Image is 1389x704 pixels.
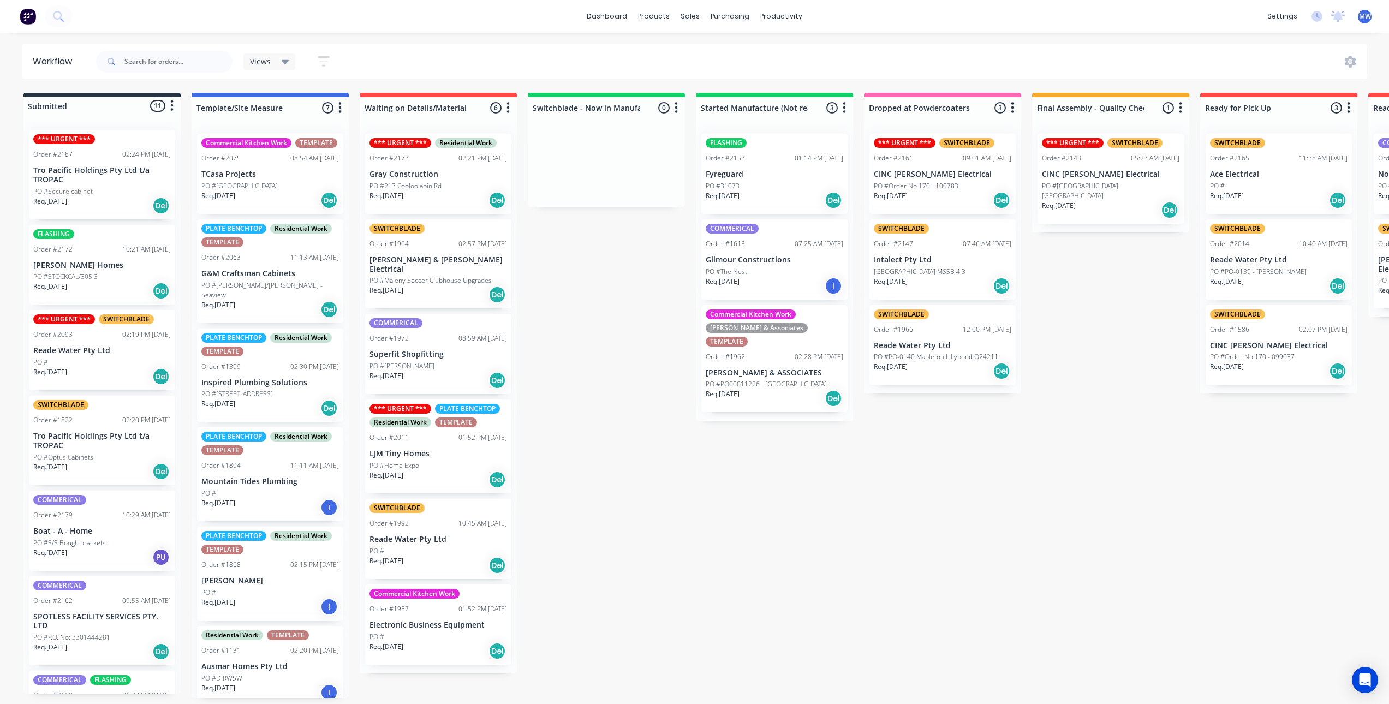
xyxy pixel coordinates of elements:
div: Residential Work [270,333,332,343]
div: I [320,598,338,616]
div: SWITCHBLADEOrder #214707:46 AM [DATE]Intalect Pty Ltd[GEOGRAPHIC_DATA] MSSB 4.3Req.[DATE]Del [869,219,1016,300]
p: PO #STOCKCAL/305.3 [33,272,98,282]
div: purchasing [705,8,755,25]
div: FLASHING [33,229,74,239]
div: Order #2153 [706,153,745,163]
p: Tro Pacific Holdings Pty Ltd t/a TROPAC [33,432,171,450]
div: FLASHING [90,675,131,685]
p: G&M Craftsman Cabinets [201,269,339,278]
div: Del [488,642,506,660]
div: Order #2143 [1042,153,1081,163]
div: Order #2187 [33,150,73,159]
div: 07:46 AM [DATE] [963,239,1011,249]
div: 02:24 PM [DATE] [122,150,171,159]
p: Req. [DATE] [201,498,235,508]
div: *** URGENT ***PLATE BENCHTOPResidential WorkTEMPLATEOrder #201101:52 PM [DATE]LJM Tiny HomesPO #H... [365,399,511,493]
div: *** URGENT ***Residential WorkOrder #217302:21 PM [DATE]Gray ConstructionPO #213 Cooloolabin RdRe... [365,134,511,214]
div: PLATE BENCHTOPResidential WorkTEMPLATEOrder #206311:13 AM [DATE]G&M Craftsman CabinetsPO #[PERSON... [197,219,343,323]
div: Del [320,399,338,417]
p: Fyreguard [706,170,843,179]
div: PLATE BENCHTOPResidential WorkTEMPLATEOrder #139902:30 PM [DATE]Inspired Plumbing SolutionsPO #[S... [197,329,343,422]
div: 10:21 AM [DATE] [122,244,171,254]
div: Commercial Kitchen WorkTEMPLATEOrder #207508:54 AM [DATE]TCasa ProjectsPO #[GEOGRAPHIC_DATA]Req.[... [197,134,343,214]
div: 10:45 AM [DATE] [458,518,507,528]
div: Del [993,362,1010,380]
div: *** URGENT ***SWITCHBLADEOrder #214305:23 AM [DATE]CINC [PERSON_NAME] ElectricalPO #[GEOGRAPHIC_D... [1038,134,1184,224]
div: settings [1262,8,1303,25]
p: PO #P.O. No: 3301444281 [33,633,110,642]
div: Residential Work [270,531,332,541]
div: SWITCHBLADE [1210,309,1265,319]
p: PO # [1210,181,1225,191]
p: Superfit Shopfitting [369,350,507,359]
p: PO #PO-0140 Mapleton Lillypond Q24211 [874,352,998,362]
div: 01:37 PM [DATE] [122,690,171,700]
div: Del [1329,192,1346,209]
p: Req. [DATE] [201,300,235,310]
div: Del [993,277,1010,295]
p: Req. [DATE] [33,282,67,291]
div: Commercial Kitchen Work [369,589,460,599]
p: PO #S/S Bough brackets [33,538,106,548]
div: 10:40 AM [DATE] [1299,239,1348,249]
div: SWITCHBLADEOrder #196612:00 PM [DATE]Reade Water Pty LtdPO #PO-0140 Mapleton Lillypond Q24211Req.... [869,305,1016,385]
div: SWITCHBLADE [1210,224,1265,234]
div: SWITCHBLADE [874,309,929,319]
div: PU [152,548,170,566]
p: Req. [DATE] [1210,277,1244,287]
div: Residential Work [270,432,332,442]
div: Del [488,372,506,389]
div: Del [488,286,506,303]
div: Del [320,301,338,318]
span: Views [250,56,271,67]
div: COMMERICAL [33,581,86,590]
p: Req. [DATE] [33,462,67,472]
p: [PERSON_NAME] & [PERSON_NAME] Electrical [369,255,507,274]
div: TEMPLATE [706,337,748,347]
div: 02:30 PM [DATE] [290,362,339,372]
p: TCasa Projects [201,170,339,179]
div: Order #2165 [1210,153,1249,163]
div: 02:57 PM [DATE] [458,239,507,249]
div: *** URGENT ***SWITCHBLADEOrder #216109:01 AM [DATE]CINC [PERSON_NAME] ElectricalPO #Order No 170 ... [869,134,1016,214]
div: Del [1329,277,1346,295]
div: Order #1964 [369,239,409,249]
p: Mountain Tides Plumbing [201,477,339,486]
div: COMMERICALOrder #161307:25 AM [DATE]Gilmour ConstructionsPO #The NestReq.[DATE]I [701,219,848,300]
p: LJM Tiny Homes [369,449,507,458]
p: Reade Water Pty Ltd [369,535,507,544]
div: TEMPLATE [201,545,243,554]
p: Req. [DATE] [33,367,67,377]
p: Req. [DATE] [201,399,235,409]
div: SWITCHBLADEOrder #201410:40 AM [DATE]Reade Water Pty LtdPO #PO-0139 - [PERSON_NAME]Req.[DATE]Del [1206,219,1352,300]
div: Residential Work [270,224,332,234]
p: PO #PO00011226 - [GEOGRAPHIC_DATA] [706,379,827,389]
p: Gilmour Constructions [706,255,843,265]
p: Intalect Pty Ltd [874,255,1011,265]
div: Order #1962 [706,352,745,362]
p: PO #The Nest [706,267,747,277]
div: TEMPLATE [435,417,477,427]
p: PO #Optus Cabinets [33,452,93,462]
div: PLATE BENCHTOP [201,531,266,541]
p: Ausmar Homes Pty Ltd [201,662,339,671]
div: *** URGENT ***Order #218702:24 PM [DATE]Tro Pacific Holdings Pty Ltd t/a TROPACPO #Secure cabinet... [29,130,175,219]
div: Del [152,282,170,300]
p: PO #Order No 170 - 100783 [874,181,958,191]
div: TEMPLATE [267,630,309,640]
div: Order #1937 [369,604,409,614]
div: Order #2014 [1210,239,1249,249]
div: 09:55 AM [DATE] [122,596,171,606]
p: Req. [DATE] [1042,201,1076,211]
div: productivity [755,8,808,25]
div: 10:29 AM [DATE] [122,510,171,520]
div: 08:54 AM [DATE] [290,153,339,163]
p: Electronic Business Equipment [369,621,507,630]
div: Del [152,368,170,385]
p: CINC [PERSON_NAME] Electrical [1042,170,1179,179]
div: SWITCHBLADEOrder #196402:57 PM [DATE][PERSON_NAME] & [PERSON_NAME] ElectricalPO #Maleny Soccer Cl... [365,219,511,309]
p: PO #[STREET_ADDRESS] [201,389,273,399]
div: Order #1131 [201,646,241,655]
div: COMMERICAL [33,675,86,685]
div: Order #1613 [706,239,745,249]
